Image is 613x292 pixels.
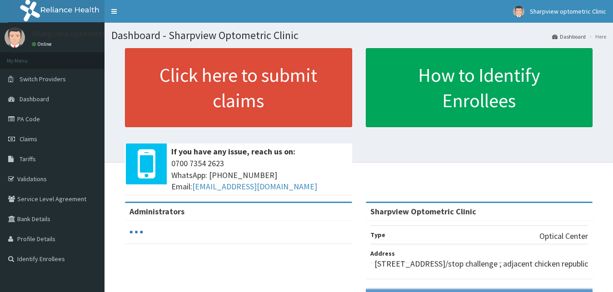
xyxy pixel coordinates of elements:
[20,155,36,163] span: Tariffs
[539,230,588,242] p: Optical Center
[130,225,143,239] svg: audio-loading
[20,135,37,143] span: Claims
[20,75,66,83] span: Switch Providers
[192,181,317,192] a: [EMAIL_ADDRESS][DOMAIN_NAME]
[552,33,586,40] a: Dashboard
[5,27,25,48] img: User Image
[171,146,295,157] b: If you have any issue, reach us on:
[370,206,476,217] strong: Sharpview Optometric Clinic
[130,206,184,217] b: Administrators
[32,41,54,47] a: Online
[370,231,385,239] b: Type
[587,33,606,40] li: Here
[125,48,352,127] a: Click here to submit claims
[530,7,606,15] span: Sharpview optometric Clinic
[32,30,132,38] p: Sharpview optometric Clinic
[111,30,606,41] h1: Dashboard - Sharpview Optometric Clinic
[20,95,49,103] span: Dashboard
[513,6,524,17] img: User Image
[374,258,588,270] p: [STREET_ADDRESS]/stop challenge ; adjacent chicken republic
[171,158,348,193] span: 0700 7354 2623 WhatsApp: [PHONE_NUMBER] Email:
[366,48,593,127] a: How to Identify Enrollees
[370,249,395,257] b: Address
